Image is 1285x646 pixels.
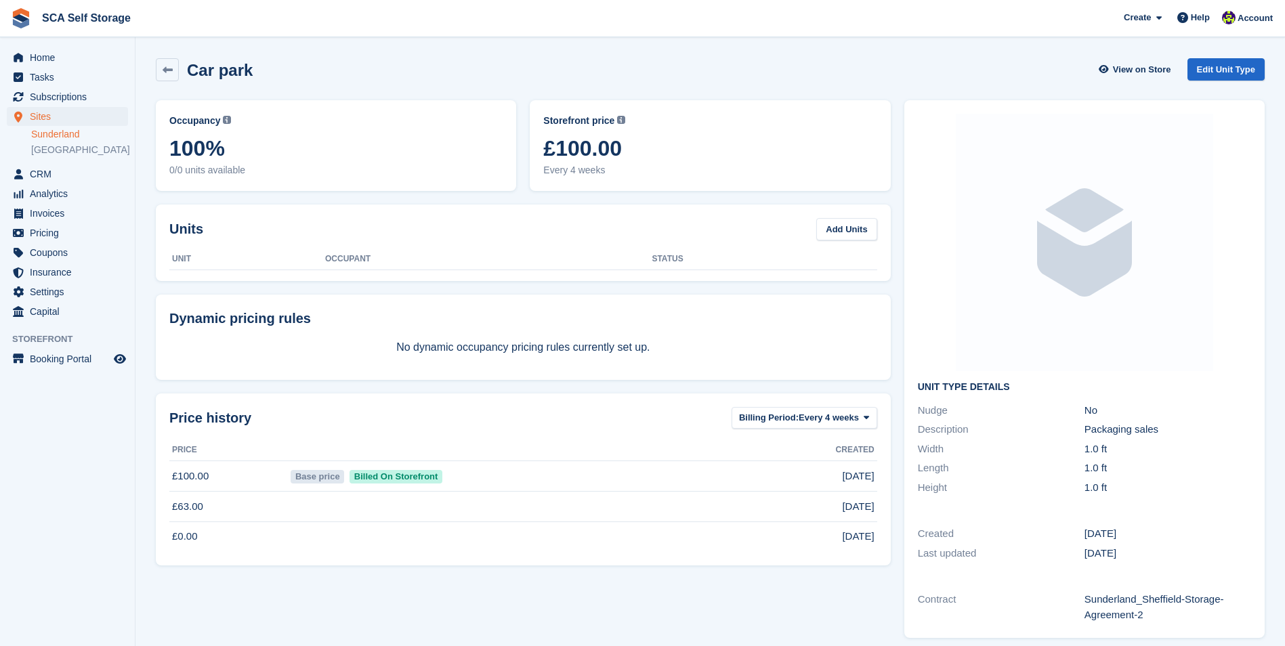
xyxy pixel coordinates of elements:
[169,114,220,128] span: Occupancy
[1187,58,1265,81] a: Edit Unit Type
[169,249,325,270] th: Unit
[169,339,877,356] p: No dynamic occupancy pricing rules currently set up.
[7,184,128,203] a: menu
[732,407,877,429] button: Billing Period: Every 4 weeks
[31,128,128,141] a: Sunderland
[187,61,253,79] h2: Car park
[918,460,1084,476] div: Length
[112,351,128,367] a: Preview store
[1084,403,1251,418] div: No
[1222,11,1236,24] img: Thomas Webb
[1084,546,1251,561] div: [DATE]
[30,302,111,321] span: Capital
[350,470,442,483] span: Billed On Storefront
[291,470,344,483] span: Base price
[543,114,614,128] span: Storefront price
[169,461,288,492] td: £100.00
[30,204,111,223] span: Invoices
[816,218,877,240] a: Add Units
[169,521,288,551] td: £0.00
[30,165,111,184] span: CRM
[11,8,31,28] img: stora-icon-8386f47178a22dfd0bd8f6a31ec36ba5ce8667c1dd55bd0f319d3a0aa187defe.svg
[1238,12,1273,25] span: Account
[30,243,111,262] span: Coupons
[30,87,111,106] span: Subscriptions
[7,349,128,368] a: menu
[7,68,128,87] a: menu
[1084,526,1251,542] div: [DATE]
[30,282,111,301] span: Settings
[7,87,128,106] a: menu
[739,411,799,425] span: Billing Period:
[652,249,877,270] th: Status
[918,403,1084,418] div: Nudge
[1191,11,1210,24] span: Help
[1084,592,1251,622] div: Sunderland_Sheffield-Storage-Agreement-2
[223,116,231,124] img: icon-info-grey-7440780725fd019a000dd9b08b2336e03edf1995a4989e88bcd33f0948082b44.svg
[31,144,128,156] a: [GEOGRAPHIC_DATA]
[7,48,128,67] a: menu
[30,263,111,282] span: Insurance
[1084,460,1251,476] div: 1.0 ft
[30,184,111,203] span: Analytics
[799,411,859,425] span: Every 4 weeks
[30,48,111,67] span: Home
[30,349,111,368] span: Booking Portal
[918,442,1084,457] div: Width
[7,204,128,223] a: menu
[1124,11,1151,24] span: Create
[169,308,877,328] div: Dynamic pricing rules
[1084,422,1251,437] div: Packaging sales
[1084,442,1251,457] div: 1.0 ft
[7,263,128,282] a: menu
[842,499,874,515] span: [DATE]
[12,332,135,346] span: Storefront
[7,243,128,262] a: menu
[842,529,874,544] span: [DATE]
[543,136,877,160] span: £100.00
[1084,480,1251,496] div: 1.0 ft
[1113,63,1171,77] span: View on Store
[956,114,1213,371] img: blank-unit-type-icon-ffbac7b88ba66c5e286b0e438baccc4b9c83835d4c34f86887a83fc20ec27e7b.svg
[617,116,625,124] img: icon-info-grey-7440780725fd019a000dd9b08b2336e03edf1995a4989e88bcd33f0948082b44.svg
[918,382,1251,393] h2: Unit Type details
[7,302,128,321] a: menu
[37,7,136,29] a: SCA Self Storage
[7,165,128,184] a: menu
[30,223,111,242] span: Pricing
[842,469,874,484] span: [DATE]
[169,439,288,461] th: Price
[1097,58,1177,81] a: View on Store
[7,223,128,242] a: menu
[918,422,1084,437] div: Description
[169,219,203,239] h2: Units
[169,408,251,428] span: Price history
[918,592,1084,622] div: Contract
[7,107,128,126] a: menu
[169,163,503,177] span: 0/0 units available
[543,163,877,177] span: Every 4 weeks
[918,526,1084,542] div: Created
[918,480,1084,496] div: Height
[30,68,111,87] span: Tasks
[30,107,111,126] span: Sites
[7,282,128,301] a: menu
[169,492,288,522] td: £63.00
[169,136,503,160] span: 100%
[325,249,652,270] th: Occupant
[918,546,1084,561] div: Last updated
[836,444,875,456] span: Created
